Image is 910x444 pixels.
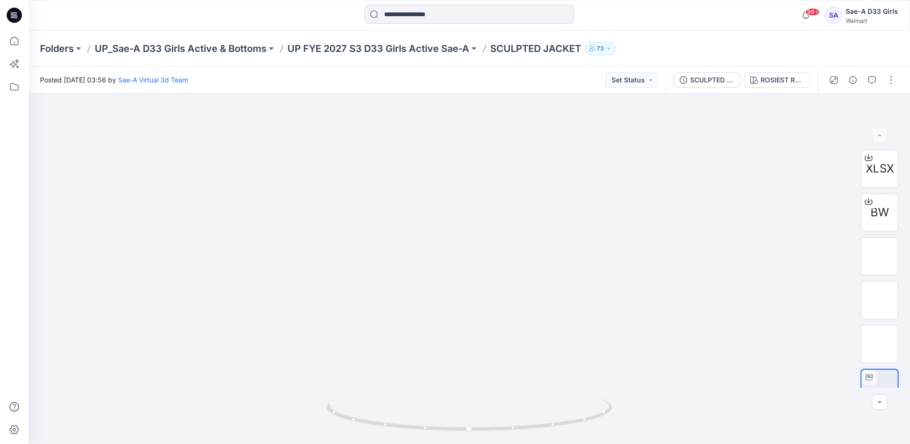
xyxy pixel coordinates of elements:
[761,75,804,85] div: ROSIEST ROUGE 2031654
[690,75,734,85] div: SCULPTED JACKET_FULL COLORWAYS
[845,72,861,88] button: Details
[846,6,898,17] div: Sae-A D33 Girls
[673,72,740,88] button: SCULPTED JACKET_FULL COLORWAYS
[490,42,581,55] p: SCULPTED JACKET
[805,8,820,16] span: 99+
[585,42,616,55] button: 73
[870,204,889,221] span: BW
[744,72,811,88] button: ROSIEST ROUGE 2031654
[825,7,842,24] div: SA
[95,42,267,55] a: UP_Sae-A D33 Girls Active & Bottoms
[40,75,188,85] span: Posted [DATE] 03:56 by
[40,42,74,55] a: Folders
[118,76,188,84] a: Sae-A Virtual 3d Team
[846,17,898,24] div: Walmart
[287,42,469,55] a: UP FYE 2027 S3 D33 Girls Active Sae-A
[597,43,604,54] p: 73
[866,160,894,177] span: XLSX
